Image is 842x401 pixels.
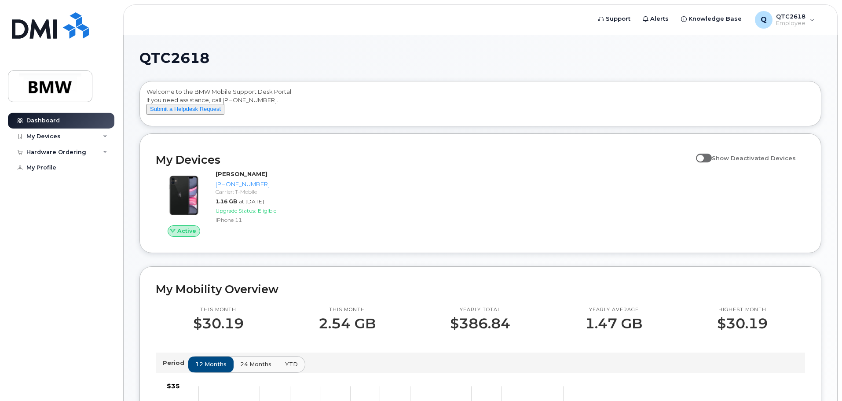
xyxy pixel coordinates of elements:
[216,216,307,224] div: iPhone 11
[163,174,205,217] img: iPhone_11.jpg
[216,207,256,214] span: Upgrade Status:
[258,207,276,214] span: Eligible
[146,88,814,123] div: Welcome to the BMW Mobile Support Desk Portal If you need assistance, call [PHONE_NUMBER].
[216,170,267,177] strong: [PERSON_NAME]
[193,306,244,313] p: This month
[712,155,796,162] span: Show Deactivated Devices
[216,180,307,188] div: [PHONE_NUMBER]
[216,188,307,195] div: Carrier: T-Mobile
[318,306,376,313] p: This month
[285,360,298,368] span: YTD
[318,316,376,331] p: 2.54 GB
[177,227,196,235] span: Active
[146,105,224,112] a: Submit a Helpdesk Request
[156,170,310,237] a: Active[PERSON_NAME][PHONE_NUMBER]Carrier: T-Mobile1.16 GBat [DATE]Upgrade Status:EligibleiPhone 11
[717,316,768,331] p: $30.19
[696,150,703,157] input: Show Deactivated Devices
[585,306,642,313] p: Yearly average
[167,382,180,390] tspan: $35
[450,316,510,331] p: $386.84
[163,359,188,367] p: Period
[139,52,209,65] span: QTC2618
[585,316,642,331] p: 1.47 GB
[240,360,271,368] span: 24 months
[216,198,237,205] span: 1.16 GB
[193,316,244,331] p: $30.19
[146,104,224,115] button: Submit a Helpdesk Request
[239,198,264,205] span: at [DATE]
[156,283,805,296] h2: My Mobility Overview
[717,306,768,313] p: Highest month
[156,153,692,166] h2: My Devices
[450,306,510,313] p: Yearly total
